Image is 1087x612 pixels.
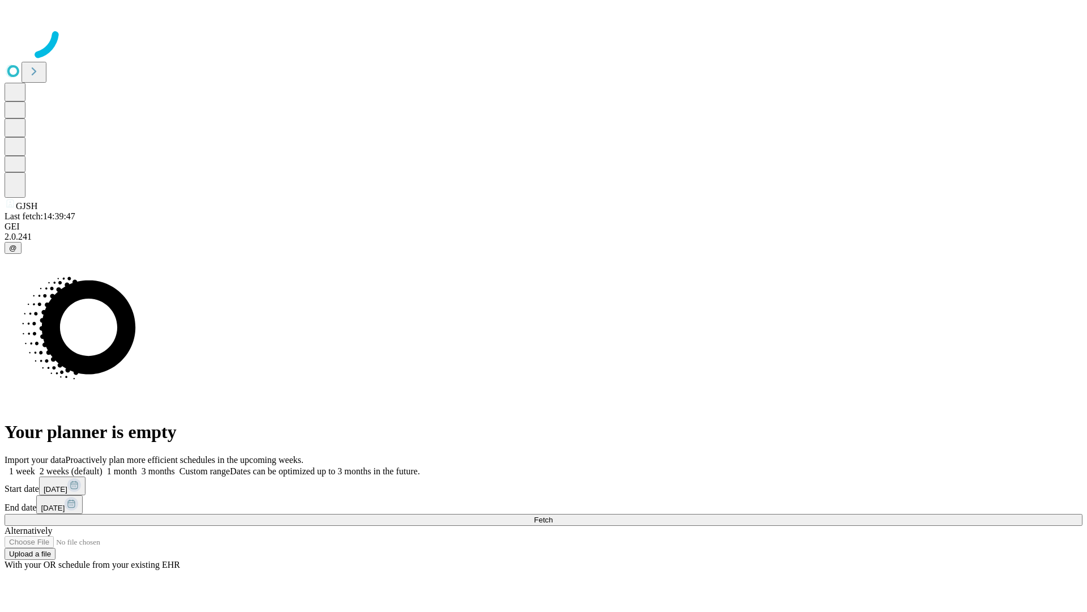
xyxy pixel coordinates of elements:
[9,244,17,252] span: @
[5,222,1082,232] div: GEI
[66,455,303,465] span: Proactively plan more efficient schedules in the upcoming weeks.
[5,514,1082,526] button: Fetch
[16,201,37,211] span: GJSH
[5,211,75,221] span: Last fetch: 14:39:47
[534,516,553,524] span: Fetch
[9,466,35,476] span: 1 week
[107,466,137,476] span: 1 month
[44,485,67,494] span: [DATE]
[179,466,230,476] span: Custom range
[5,455,66,465] span: Import your data
[40,466,102,476] span: 2 weeks (default)
[5,232,1082,242] div: 2.0.241
[36,495,83,514] button: [DATE]
[5,242,22,254] button: @
[5,548,55,560] button: Upload a file
[41,504,65,512] span: [DATE]
[230,466,420,476] span: Dates can be optimized up to 3 months in the future.
[5,526,52,535] span: Alternatively
[5,560,180,569] span: With your OR schedule from your existing EHR
[39,477,85,495] button: [DATE]
[5,495,1082,514] div: End date
[5,422,1082,443] h1: Your planner is empty
[142,466,175,476] span: 3 months
[5,477,1082,495] div: Start date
